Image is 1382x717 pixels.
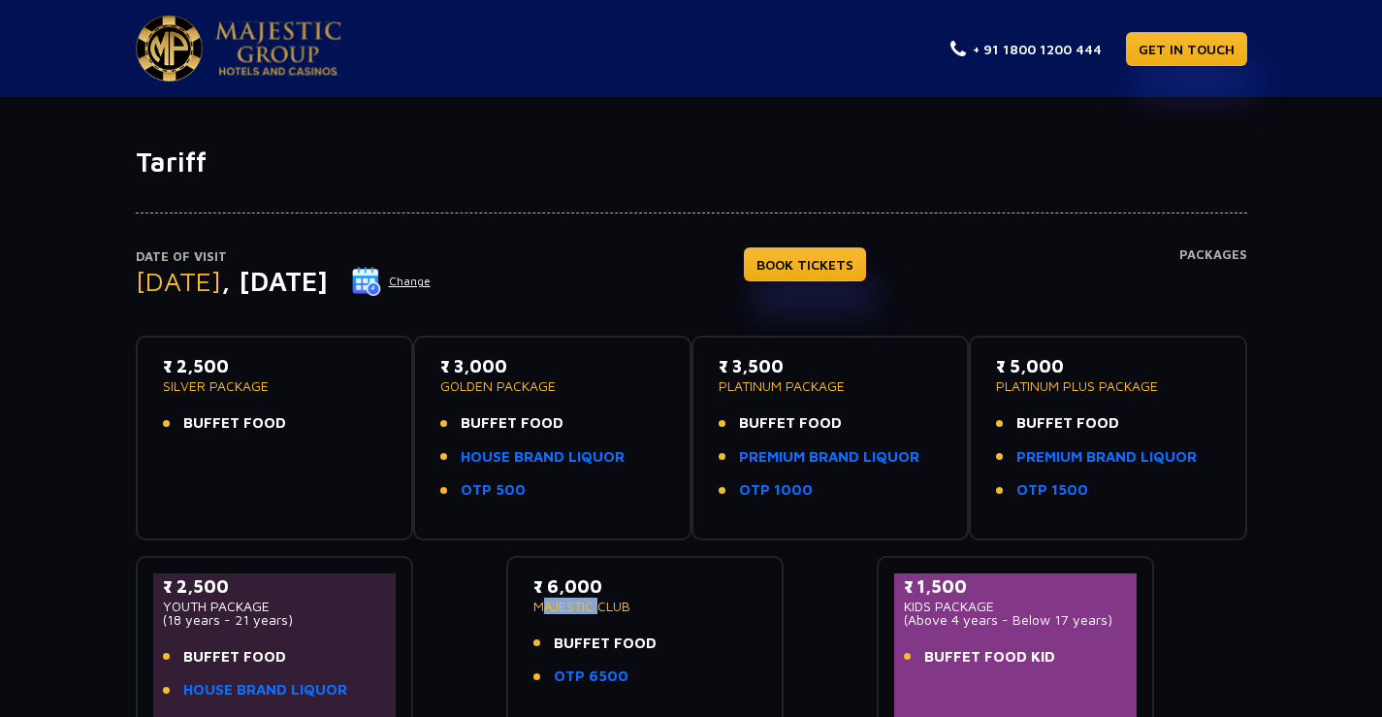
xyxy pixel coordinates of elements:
[996,353,1220,379] p: ₹ 5,000
[744,247,866,281] a: BOOK TICKETS
[163,573,387,600] p: ₹ 2,500
[163,600,387,613] p: YOUTH PACKAGE
[163,353,387,379] p: ₹ 2,500
[136,146,1247,179] h1: Tariff
[1179,247,1247,317] h4: Packages
[351,266,432,297] button: Change
[221,265,328,297] span: , [DATE]
[739,412,842,435] span: BUFFET FOOD
[1126,32,1247,66] a: GET IN TOUCH
[996,379,1220,393] p: PLATINUM PLUS PACKAGE
[461,479,526,502] a: OTP 500
[136,16,203,81] img: Majestic Pride
[163,613,387,627] p: (18 years - 21 years)
[1016,446,1197,469] a: PREMIUM BRAND LIQUOR
[904,573,1128,600] p: ₹ 1,500
[719,353,943,379] p: ₹ 3,500
[739,479,813,502] a: OTP 1000
[136,247,432,267] p: Date of Visit
[904,600,1128,613] p: KIDS PACKAGE
[183,646,286,668] span: BUFFET FOOD
[739,446,919,469] a: PREMIUM BRAND LIQUOR
[554,633,657,655] span: BUFFET FOOD
[215,21,341,76] img: Majestic Pride
[554,666,628,688] a: OTP 6500
[163,379,387,393] p: SILVER PACKAGE
[183,679,347,701] a: HOUSE BRAND LIQUOR
[440,353,664,379] p: ₹ 3,000
[533,600,757,613] p: MAJESTIC CLUB
[533,573,757,600] p: ₹ 6,000
[440,379,664,393] p: GOLDEN PACKAGE
[950,39,1102,59] a: + 91 1800 1200 444
[719,379,943,393] p: PLATINUM PACKAGE
[1016,412,1119,435] span: BUFFET FOOD
[183,412,286,435] span: BUFFET FOOD
[461,412,563,435] span: BUFFET FOOD
[904,613,1128,627] p: (Above 4 years - Below 17 years)
[924,646,1055,668] span: BUFFET FOOD KID
[136,265,221,297] span: [DATE]
[1016,479,1088,502] a: OTP 1500
[461,446,625,469] a: HOUSE BRAND LIQUOR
